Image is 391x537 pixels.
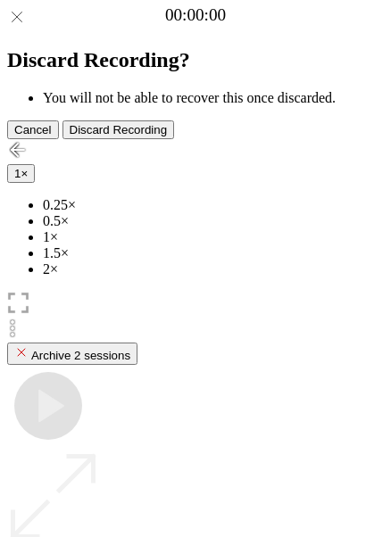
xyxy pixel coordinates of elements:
li: 0.25× [43,197,384,213]
span: 1 [14,167,21,180]
button: Discard Recording [62,120,175,139]
li: 0.5× [43,213,384,229]
button: Archive 2 sessions [7,343,137,365]
a: 00:00:00 [165,5,226,25]
h2: Discard Recording? [7,48,384,72]
li: 1.5× [43,245,384,261]
li: 2× [43,261,384,277]
li: You will not be able to recover this once discarded. [43,90,384,106]
div: Archive 2 sessions [14,345,130,362]
li: 1× [43,229,384,245]
button: 1× [7,164,35,183]
button: Cancel [7,120,59,139]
